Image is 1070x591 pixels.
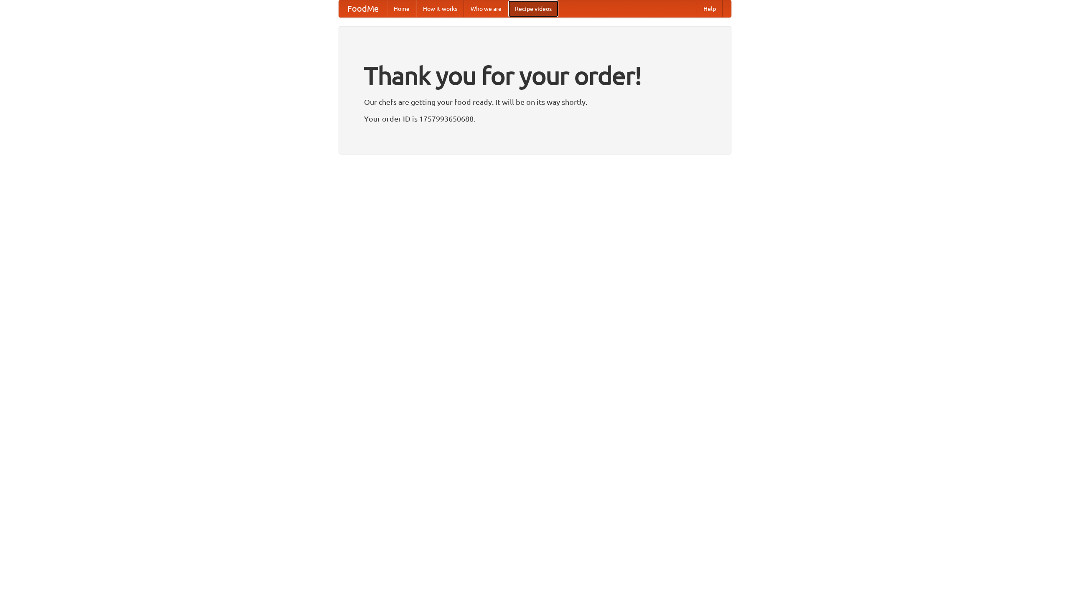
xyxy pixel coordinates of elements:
p: Our chefs are getting your food ready. It will be on its way shortly. [364,96,706,108]
p: Your order ID is 1757993650688. [364,112,706,125]
a: How it works [416,0,464,17]
a: Home [387,0,416,17]
h1: Thank you for your order! [364,56,706,96]
a: FoodMe [339,0,387,17]
a: Help [697,0,723,17]
a: Recipe videos [508,0,558,17]
a: Who we are [464,0,508,17]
